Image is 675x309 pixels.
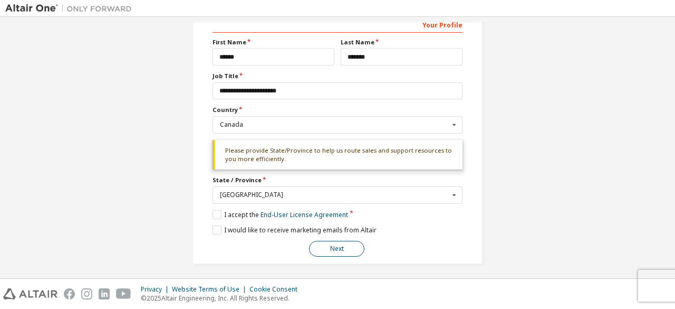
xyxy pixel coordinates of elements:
div: Cookie Consent [249,285,304,294]
p: © 2025 Altair Engineering, Inc. All Rights Reserved. [141,294,304,303]
div: Please provide State/Province to help us route sales and support resources to you more efficiently. [213,140,462,170]
div: Your Profile [213,16,462,33]
label: I accept the [213,210,348,219]
label: Country [213,106,462,114]
div: Website Terms of Use [172,285,249,294]
img: instagram.svg [81,288,92,299]
img: facebook.svg [64,288,75,299]
img: Altair One [5,3,137,14]
div: Privacy [141,285,172,294]
img: youtube.svg [116,288,131,299]
button: Next [309,241,364,257]
label: Last Name [341,38,462,46]
a: End-User License Agreement [261,210,348,219]
div: Canada [220,121,449,128]
label: Job Title [213,72,462,80]
div: [GEOGRAPHIC_DATA] [220,192,449,198]
label: First Name [213,38,334,46]
img: altair_logo.svg [3,288,57,299]
label: State / Province [213,176,462,184]
label: I would like to receive marketing emails from Altair [213,226,377,235]
img: linkedin.svg [99,288,110,299]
